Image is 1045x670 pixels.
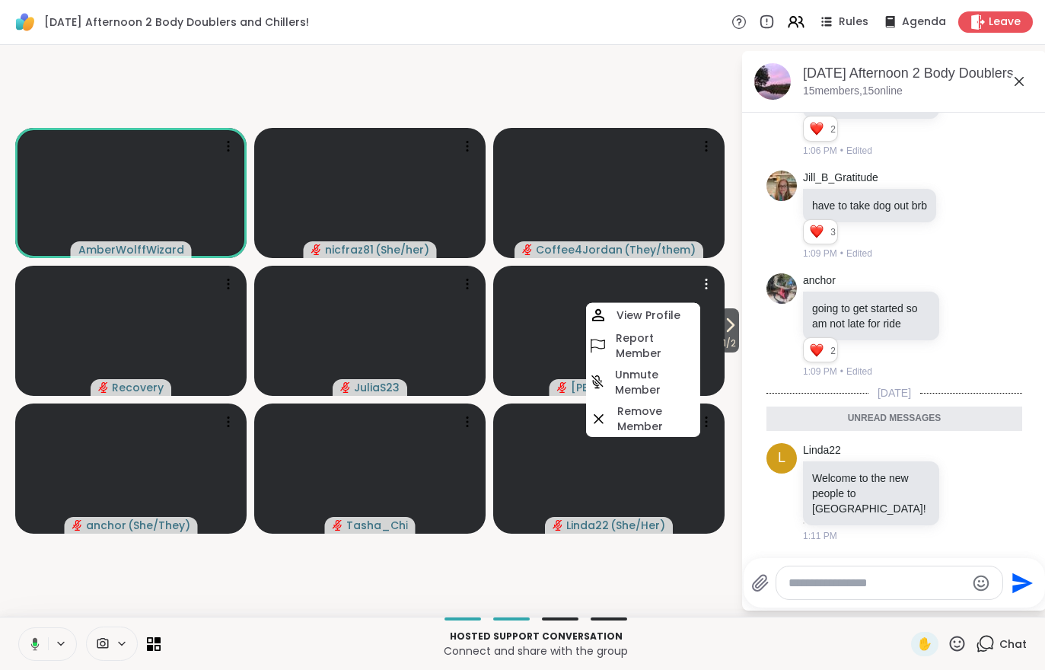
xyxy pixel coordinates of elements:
[72,520,83,531] span: audio-muted
[917,635,932,653] span: ✋
[804,338,830,362] div: Reaction list
[566,518,609,533] span: Linda22
[610,518,665,533] span: ( She/Her )
[375,242,429,257] span: ( She/her )
[808,123,824,135] button: Reactions: love
[812,198,927,213] p: have to take dog out brb
[902,14,946,30] span: Agenda
[972,574,990,592] button: Emoji picker
[789,576,966,591] textarea: Type your message
[803,529,837,543] span: 1:11 PM
[839,14,868,30] span: Rules
[803,365,837,378] span: 1:09 PM
[846,144,872,158] span: Edited
[170,630,902,643] p: Hosted support conversation
[808,344,824,356] button: Reactions: love
[522,244,533,255] span: audio-muted
[553,520,563,531] span: audio-muted
[720,334,739,353] span: 1 / 2
[846,247,872,260] span: Edited
[112,380,164,395] span: Recovery
[340,382,351,393] span: audio-muted
[840,144,843,158] span: •
[616,308,680,323] h4: View Profile
[617,404,697,434] h4: Remove Member
[989,14,1021,30] span: Leave
[803,144,837,158] span: 1:06 PM
[536,242,623,257] span: Coffee4Jordan
[804,116,830,141] div: Reaction list
[624,242,696,257] span: ( They/them )
[325,242,374,257] span: nicfraz81
[1003,566,1037,600] button: Send
[766,273,797,304] img: https://sharewell-space-live.sfo3.digitaloceanspaces.com/user-generated/bd698b57-9748-437a-a102-e...
[333,520,343,531] span: audio-muted
[128,518,190,533] span: ( She/They )
[803,84,903,99] p: 15 members, 15 online
[803,64,1034,83] div: [DATE] Afternoon 2 Body Doublers and Chillers!, [DATE]
[615,367,697,397] h4: Unmute Member
[803,247,837,260] span: 1:09 PM
[808,226,824,238] button: Reactions: love
[778,448,785,468] span: L
[803,273,836,289] a: anchor
[571,380,661,395] span: [PERSON_NAME]
[354,380,400,395] span: JuliaS23
[812,301,930,331] p: going to get started so am not late for ride
[999,636,1027,652] span: Chat
[812,471,930,516] p: Welcome to the new people to [GEOGRAPHIC_DATA]!
[803,171,878,186] a: Jill_B_Gratitude
[170,643,902,659] p: Connect and share with the group
[616,330,697,361] h4: Report Member
[840,365,843,378] span: •
[840,247,843,260] span: •
[830,344,837,358] span: 2
[830,123,837,136] span: 2
[86,518,126,533] span: anchor
[803,443,841,458] a: Linda22
[830,225,837,239] span: 3
[804,220,830,244] div: Reaction list
[766,171,797,201] img: https://sharewell-space-live.sfo3.digitaloceanspaces.com/user-generated/2564abe4-c444-4046-864b-7...
[346,518,408,533] span: Tasha_Chi
[311,244,322,255] span: audio-muted
[766,407,1022,431] div: Unread messages
[98,382,109,393] span: audio-muted
[557,382,568,393] span: audio-muted
[78,242,184,257] span: AmberWolffWizard
[846,365,872,378] span: Edited
[12,9,38,35] img: ShareWell Logomark
[720,308,739,353] button: 1/2
[754,63,791,100] img: Monday Afternoon 2 Body Doublers and Chillers!, Oct 06
[44,14,309,30] span: [DATE] Afternoon 2 Body Doublers and Chillers!
[868,385,920,400] span: [DATE]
